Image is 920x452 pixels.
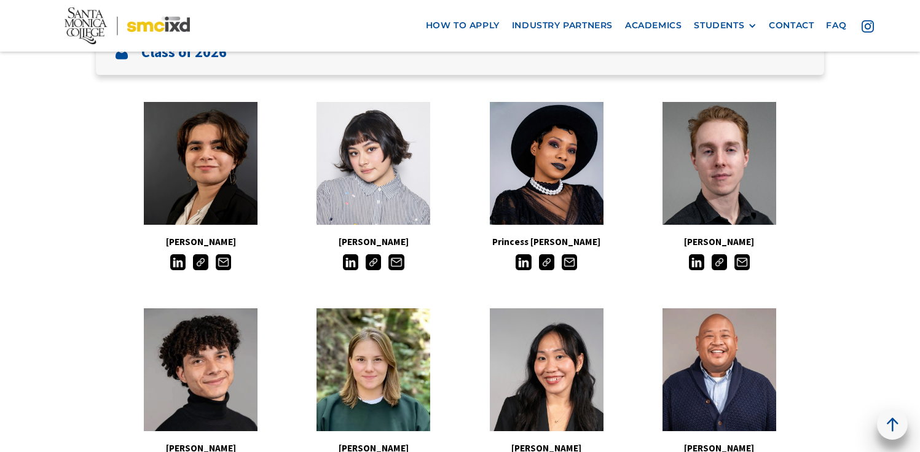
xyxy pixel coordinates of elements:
img: Link icon [193,254,208,270]
img: Link icon [539,254,554,270]
h5: [PERSON_NAME] [114,234,287,250]
a: how to apply [420,14,506,37]
img: Link icon [712,254,727,270]
img: LinkedIn icon [516,254,531,270]
img: LinkedIn icon [343,254,358,270]
a: faq [820,14,852,37]
h5: Princess [PERSON_NAME] [460,234,633,250]
div: STUDENTS [694,20,744,31]
img: LinkedIn icon [170,254,186,270]
h5: [PERSON_NAME] [287,234,460,250]
img: Email icon [388,254,404,270]
img: User icon [114,45,129,60]
img: Link icon [366,254,381,270]
img: LinkedIn icon [689,254,704,270]
img: Email icon [734,254,750,270]
a: industry partners [506,14,619,37]
img: Email icon [216,254,231,270]
a: Academics [619,14,688,37]
img: Santa Monica College - SMC IxD logo [65,7,190,44]
h5: [PERSON_NAME] [633,234,806,250]
a: contact [763,14,820,37]
img: icon - instagram [862,20,874,32]
a: back to top [877,409,908,440]
h3: Class of 2026 [141,44,227,61]
img: Email icon [562,254,577,270]
div: STUDENTS [694,20,757,31]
